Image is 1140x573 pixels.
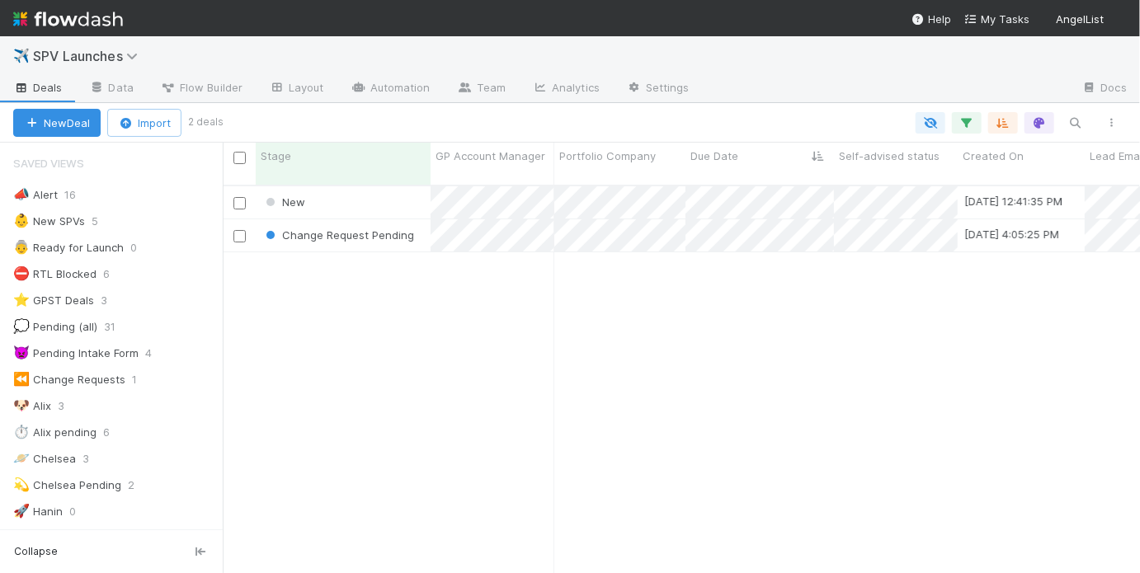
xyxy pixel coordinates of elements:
span: 🚀 [13,504,30,518]
div: Chelsea [13,449,76,469]
small: 2 deals [188,115,224,129]
div: New SPVs [13,211,85,232]
div: Ready for Launch [13,237,124,258]
a: My Tasks [964,11,1029,27]
div: RTL Blocked [13,264,97,284]
span: SPV Launches [33,48,146,64]
span: Stage [261,148,291,164]
div: Help [912,11,951,27]
span: 3 [58,396,81,416]
span: Self-advised status [839,148,940,164]
span: 1 [132,369,153,390]
a: Layout [256,76,337,102]
div: Pending (all) [13,317,97,337]
input: Toggle All Rows Selected [233,152,246,164]
span: ⏱️ [13,425,30,439]
span: 16 [64,185,92,205]
div: Change Requests [13,369,125,390]
a: Analytics [519,76,613,102]
span: Created On [963,148,1024,164]
span: 0 [69,501,92,522]
span: Saved Views [13,147,84,180]
img: logo-inverted-e16ddd16eac7371096b0.svg [13,5,123,33]
span: ⏪ [13,372,30,386]
a: Data [76,76,147,102]
button: NewDeal [13,109,101,137]
div: Hanin pending [13,528,108,548]
span: ⭐ [13,293,30,307]
span: My Tasks [964,12,1029,26]
span: 💫 [13,477,30,491]
span: 👿 [13,345,30,359]
div: GPST Deals [13,290,94,311]
span: 3 [82,449,106,469]
div: Alert [13,185,58,205]
a: Flow Builder [147,76,256,102]
span: 🐶 [13,398,30,412]
span: 📣 [13,187,30,201]
a: Team [444,76,519,102]
span: 31 [104,317,132,337]
span: Portfolio Company [559,148,656,164]
span: 🪐 [13,451,30,465]
span: Change Request Pending [262,228,414,242]
div: New [262,194,305,210]
span: GP Account Manager [436,148,545,164]
span: 3 [101,290,124,311]
span: 💭 [13,319,30,333]
div: Alix pending [13,422,97,443]
span: AngelList [1056,12,1104,26]
a: Settings [613,76,703,102]
div: Chelsea Pending [13,475,121,496]
div: Change Request Pending [262,227,414,243]
input: Toggle Row Selected [233,230,246,242]
span: 👶 [13,214,30,228]
button: Import [107,109,181,137]
span: 4 [145,343,168,364]
div: Alix [13,396,51,416]
span: 2 [128,475,151,496]
span: 0 [130,237,153,258]
span: 6 [103,422,126,443]
div: [DATE] 12:41:35 PM [964,193,1062,209]
img: avatar_768cd48b-9260-4103-b3ef-328172ae0546.png [1110,12,1127,28]
span: Due Date [690,148,738,164]
span: Flow Builder [160,79,243,96]
span: 0 [115,528,138,548]
span: 👵 [13,240,30,254]
span: ✈️ [13,49,30,63]
span: New [262,195,305,209]
a: Docs [1068,76,1140,102]
div: Hanin [13,501,63,522]
span: Collapse [14,544,58,559]
span: 5 [92,211,115,232]
input: Toggle Row Selected [233,197,246,209]
div: [DATE] 4:05:25 PM [964,226,1059,242]
div: Pending Intake Form [13,343,139,364]
span: Deals [13,79,63,96]
a: Automation [337,76,444,102]
span: 6 [103,264,126,284]
span: ⛔ [13,266,30,280]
